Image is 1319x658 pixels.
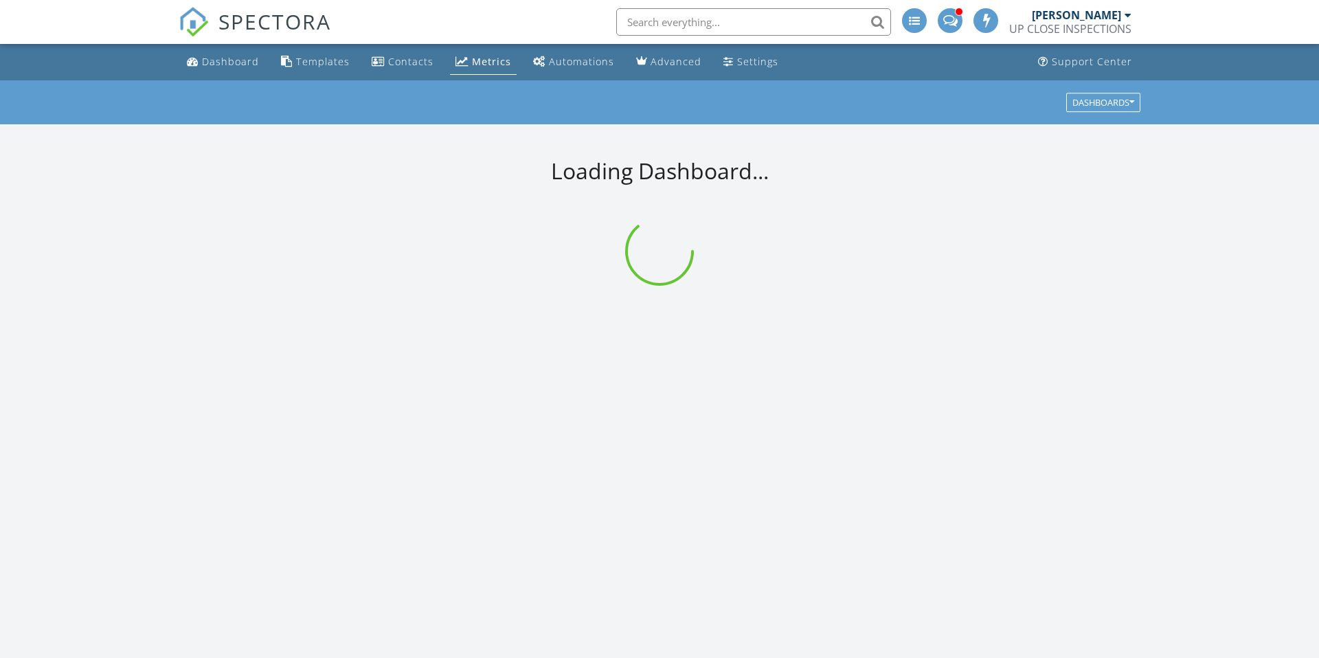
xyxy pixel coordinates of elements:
[1009,22,1131,36] div: UP CLOSE INSPECTIONS
[549,55,614,68] div: Automations
[296,55,350,68] div: Templates
[179,7,209,37] img: The Best Home Inspection Software - Spectora
[181,49,264,75] a: Dashboard
[472,55,511,68] div: Metrics
[528,49,620,75] a: Automations (Advanced)
[202,55,259,68] div: Dashboard
[218,7,331,36] span: SPECTORA
[179,19,331,47] a: SPECTORA
[737,55,778,68] div: Settings
[718,49,784,75] a: Settings
[1072,98,1134,107] div: Dashboards
[616,8,891,36] input: Search everything...
[366,49,439,75] a: Contacts
[1066,93,1140,112] button: Dashboards
[631,49,707,75] a: Advanced
[388,55,433,68] div: Contacts
[651,55,701,68] div: Advanced
[450,49,517,75] a: Metrics
[1032,8,1121,22] div: [PERSON_NAME]
[1052,55,1132,68] div: Support Center
[1033,49,1138,75] a: Support Center
[275,49,355,75] a: Templates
